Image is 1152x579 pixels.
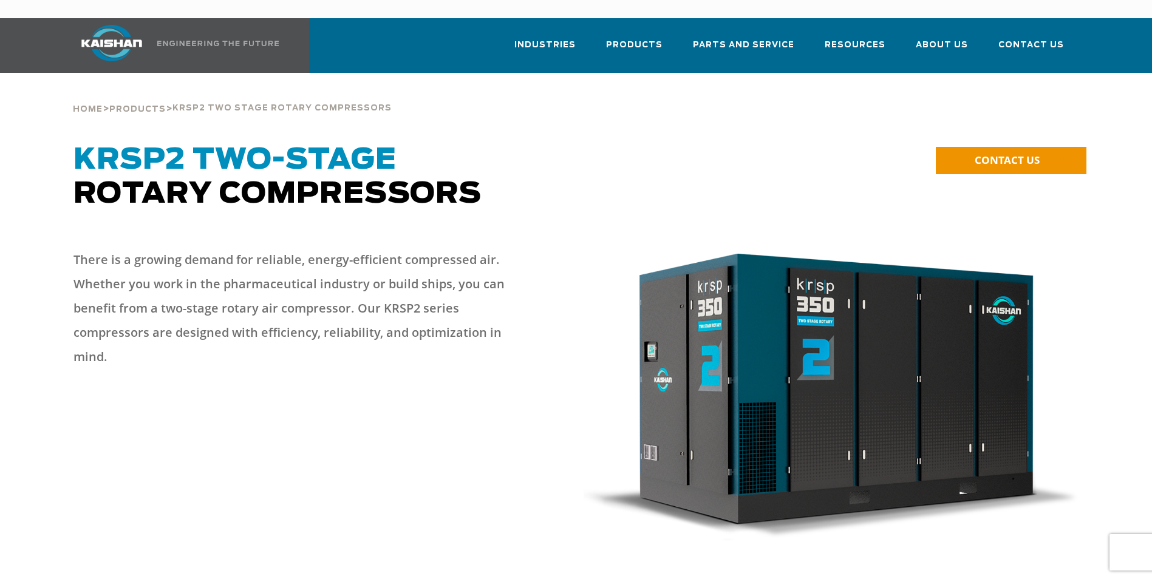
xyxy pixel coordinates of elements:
a: Products [109,103,166,114]
a: Resources [825,29,885,70]
span: Contact Us [998,38,1064,52]
a: Kaishan USA [66,18,281,73]
span: Home [73,106,103,113]
span: KRSP2 Two-Stage [73,146,397,175]
span: Products [109,106,166,113]
a: Contact Us [998,29,1064,70]
a: CONTACT US [936,147,1086,174]
img: krsp350 [584,254,1080,541]
div: > > [73,73,392,119]
a: Parts and Service [693,29,794,70]
img: kaishan logo [66,25,157,61]
span: About Us [916,38,968,52]
span: Industries [514,38,576,52]
span: Products [606,38,663,52]
a: Home [73,103,103,114]
a: Industries [514,29,576,70]
p: There is a growing demand for reliable, energy-efficient compressed air. Whether you work in the ... [73,248,528,369]
span: Rotary Compressors [73,146,482,209]
a: Products [606,29,663,70]
span: CONTACT US [975,153,1040,167]
img: Engineering the future [157,41,279,46]
span: krsp2 two stage rotary compressors [172,104,392,112]
span: Parts and Service [693,38,794,52]
a: About Us [916,29,968,70]
span: Resources [825,38,885,52]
